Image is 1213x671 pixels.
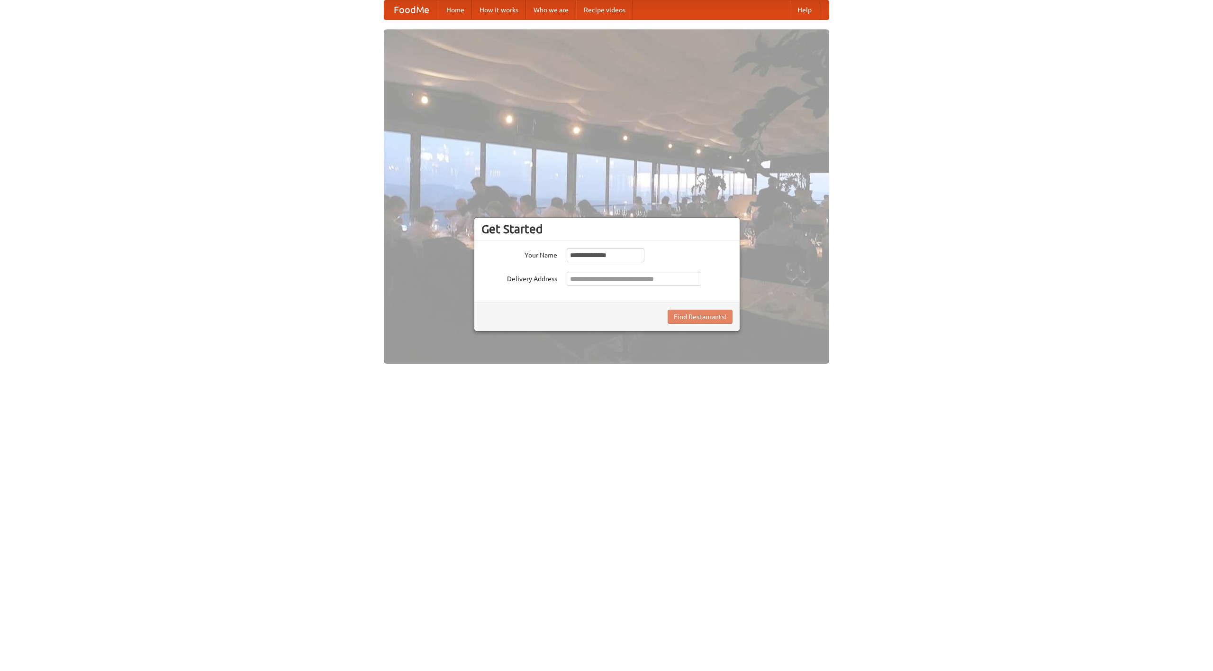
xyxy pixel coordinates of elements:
a: FoodMe [384,0,439,19]
button: Find Restaurants! [668,310,733,324]
a: Who we are [526,0,576,19]
a: Recipe videos [576,0,633,19]
a: Home [439,0,472,19]
label: Your Name [481,248,557,260]
a: Help [790,0,819,19]
label: Delivery Address [481,272,557,284]
h3: Get Started [481,222,733,236]
a: How it works [472,0,526,19]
